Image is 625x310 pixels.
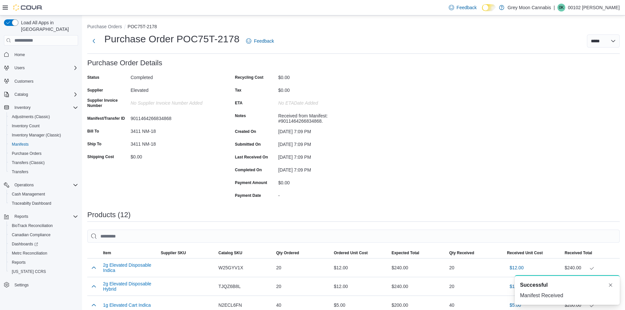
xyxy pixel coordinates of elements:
button: Received Total [562,248,620,258]
div: [DATE] 7:09 PM [278,152,366,160]
button: Home [1,50,81,59]
button: Adjustments (Classic) [7,112,81,121]
a: [US_STATE] CCRS [9,268,49,276]
span: Ordered Unit Cost [334,250,368,256]
span: Inventory [12,104,78,112]
button: Traceabilty Dashboard [7,199,81,208]
div: No Supplier Invoice Number added [131,98,219,106]
a: Metrc Reconciliation [9,249,50,257]
span: Adjustments (Classic) [9,113,78,121]
div: Manifest Received [520,292,615,300]
div: - [278,190,366,198]
div: $240.00 [389,261,447,274]
div: 9011464266834868 [131,113,219,121]
span: Home [14,52,25,57]
div: [DATE] 7:09 PM [278,139,366,147]
span: Cash Management [9,190,78,198]
div: $0.00 [278,72,366,80]
a: Purchase Orders [9,150,44,157]
p: 00102 [PERSON_NAME] [568,4,620,11]
div: Elevated [131,85,219,93]
span: Received Total [565,250,592,256]
a: Manifests [9,140,31,148]
span: Traceabilty Dashboard [12,201,51,206]
div: $0.00 [278,177,366,185]
button: Canadian Compliance [7,230,81,239]
label: Ship To [87,141,101,147]
span: W25GYV1X [219,264,243,272]
label: Manifest/Transfer ID [87,116,125,121]
span: Inventory Manager (Classic) [9,131,78,139]
button: Reports [1,212,81,221]
img: Cova [13,4,43,11]
p: | [553,4,555,11]
span: Reports [9,258,78,266]
a: Traceabilty Dashboard [9,199,54,207]
a: Feedback [446,1,479,14]
span: Customers [14,79,33,84]
button: Manifests [7,140,81,149]
button: Reports [12,213,31,220]
div: No ETADate added [278,98,366,106]
a: Reports [9,258,28,266]
div: $0.00 [131,152,219,159]
span: Metrc Reconciliation [9,249,78,257]
span: Transfers (Classic) [12,160,45,165]
span: Manifests [12,142,29,147]
a: Feedback [243,34,277,48]
button: Purchase Orders [7,149,81,158]
button: Inventory [12,104,33,112]
button: Operations [1,180,81,190]
span: Users [12,64,78,72]
div: Notification [520,281,615,289]
button: [US_STATE] CCRS [7,267,81,276]
span: Dashboards [9,240,78,248]
button: Purchase Orders [87,24,122,29]
a: Customers [12,77,36,85]
div: 3411 NM-18 [131,126,219,134]
a: Home [12,51,28,59]
span: BioTrack Reconciliation [9,222,78,230]
span: Transfers [12,169,28,175]
label: Shipping Cost [87,154,114,159]
label: Supplier [87,88,103,93]
a: Inventory Manager (Classic) [9,131,64,139]
span: Metrc Reconciliation [12,251,47,256]
label: Bill To [87,129,99,134]
a: BioTrack Reconciliation [9,222,55,230]
span: Manifests [9,140,78,148]
button: 2g Elevated Disposable Indica [103,262,156,273]
span: Inventory Manager (Classic) [12,133,61,138]
button: Dismiss toast [607,281,615,289]
span: Supplier SKU [161,250,186,256]
span: Transfers [9,168,78,176]
label: Status [87,75,99,80]
span: Catalog [14,92,28,97]
span: Operations [12,181,78,189]
div: $0.00 [278,85,366,93]
nav: An example of EuiBreadcrumbs [87,23,620,31]
p: Grey Moon Cannabis [508,4,551,11]
button: Item [100,248,158,258]
a: Adjustments (Classic) [9,113,52,121]
div: 20 [274,261,331,274]
span: Users [14,65,25,71]
span: Dashboards [12,241,38,247]
button: Reports [7,258,81,267]
button: Next [87,34,100,48]
span: Reports [14,214,28,219]
div: Completed [131,72,219,80]
button: POC75T-2178 [128,24,157,29]
a: Transfers [9,168,31,176]
button: 2g Elevated Disposable Hybrid [103,281,156,292]
span: Purchase Orders [9,150,78,157]
span: Qty Ordered [276,250,299,256]
label: Tax [235,88,241,93]
label: Completed On [235,167,262,173]
span: Reports [12,260,26,265]
button: Users [1,63,81,72]
h3: Products (12) [87,211,131,219]
button: Inventory [1,103,81,112]
button: Expected Total [389,248,447,258]
span: Home [12,50,78,58]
